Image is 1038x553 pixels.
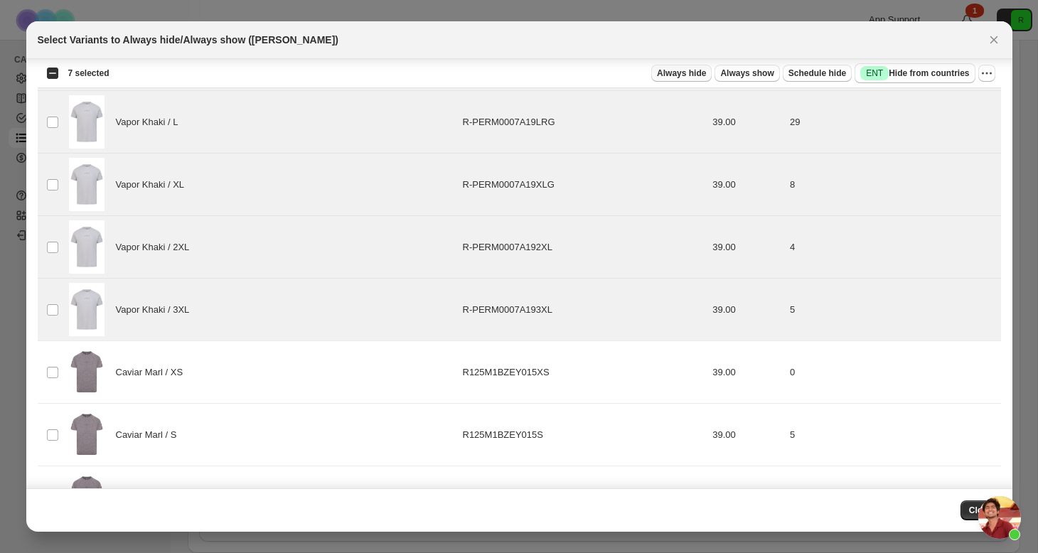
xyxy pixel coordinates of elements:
td: 39.00 [708,216,786,279]
td: 29 [786,91,1001,154]
span: Vapor Khaki / L [116,115,186,129]
td: 39.00 [708,404,786,466]
span: Always show [720,68,774,79]
span: Vapor Khaki / XL [116,178,192,192]
td: 39.00 [708,341,786,404]
td: 8 [786,154,1001,216]
a: Open chat [978,496,1021,539]
button: Always show [715,65,779,82]
td: 5 [786,404,1001,466]
img: Zeya_Vapor_Khaki_1.jpg [69,158,105,211]
td: 4 [786,216,1001,279]
h2: Select Variants to Always hide/Always show ([PERSON_NAME]) [38,33,338,47]
span: Vapor Khaki / 2XL [116,240,197,254]
td: R-PERM0007A192XL [459,216,709,279]
td: R-PERM0007A193XL [459,279,709,341]
td: R-PERM0007A19LRG [459,91,709,154]
span: Close [969,505,992,516]
span: 7 selected [68,68,109,79]
td: 5 [786,279,1001,341]
button: Always hide [651,65,712,82]
img: ZeyaCaviar_4.jpg [69,471,105,524]
td: R125M1BZEY015XS [459,341,709,404]
td: 39.00 [708,466,786,529]
span: Always hide [657,68,706,79]
button: SuccessENTHide from countries [855,63,975,83]
span: Hide from countries [860,66,969,80]
td: 39.00 [708,279,786,341]
img: Zeya_Vapor_Khaki_1.jpg [69,220,105,274]
span: Schedule hide [788,68,846,79]
span: Caviar Marl / S [116,428,185,442]
button: Close [961,500,1001,520]
img: Zeya_Vapor_Khaki_1.jpg [69,283,105,336]
button: Close [984,30,1004,50]
button: More actions [978,65,995,82]
img: ZeyaCaviar_4.jpg [69,408,105,461]
img: Zeya_Vapor_Khaki_1.jpg [69,95,105,149]
span: ENT [866,68,883,79]
td: R-PERM0007A19XLG [459,154,709,216]
td: R125M1BZEY015S [459,404,709,466]
td: 0 [786,341,1001,404]
td: 39.00 [708,154,786,216]
button: Schedule hide [783,65,852,82]
td: 60 [786,466,1001,529]
img: ZeyaCaviar_4.jpg [69,345,105,399]
span: Vapor Khaki / 3XL [116,303,197,317]
td: R125M1BZEY015M [459,466,709,529]
td: 39.00 [708,91,786,154]
span: Caviar Marl / XS [116,365,191,380]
